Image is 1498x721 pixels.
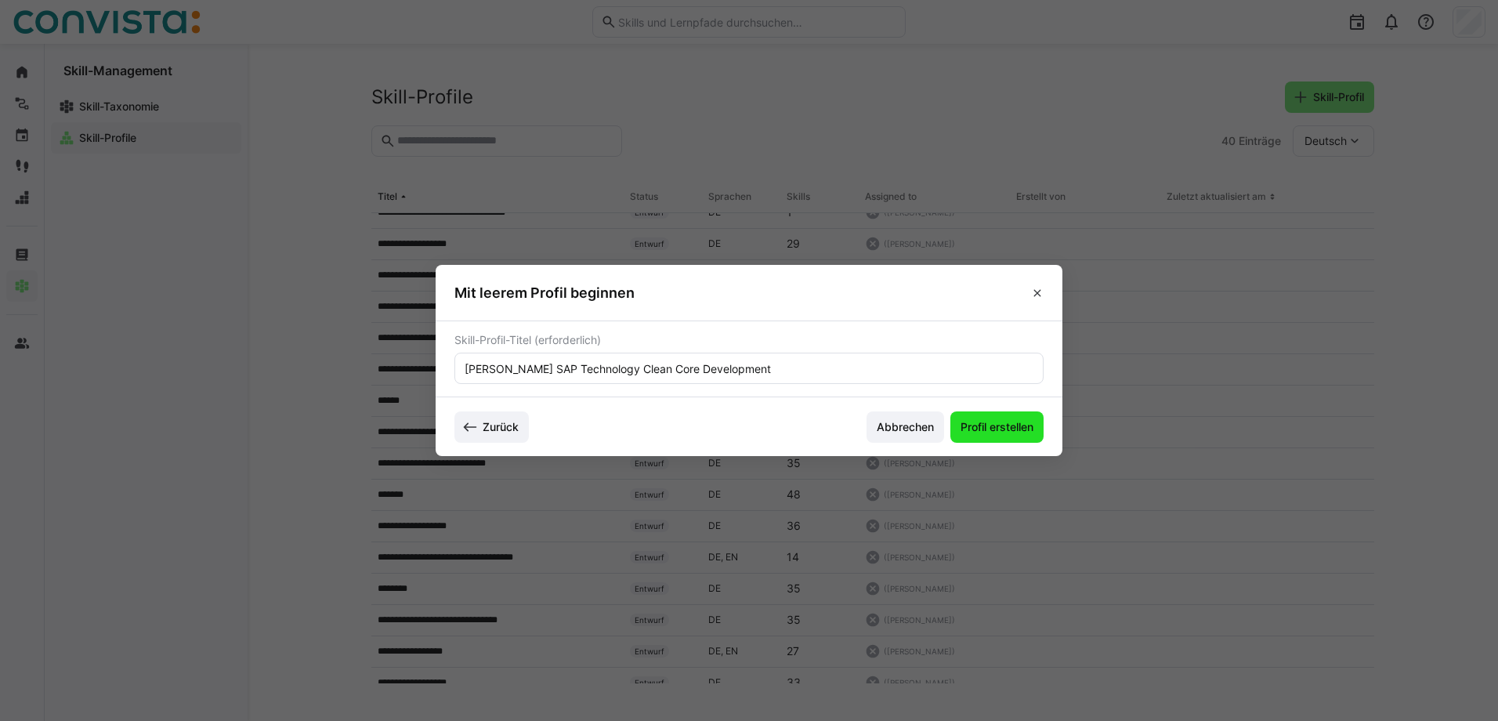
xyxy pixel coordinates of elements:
span: Zurück [480,419,521,435]
span: Profil erstellen [958,419,1036,435]
h3: Mit leerem Profil beginnen [454,284,635,302]
input: Gib einen Skill-Profil-Titel ein (z. B. Data Scientist) [463,361,1035,375]
button: Abbrechen [867,411,944,443]
button: Profil erstellen [950,411,1044,443]
span: Skill-Profil-Titel (erforderlich) [454,334,601,346]
button: Zurück [454,411,529,443]
span: Abbrechen [874,419,936,435]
